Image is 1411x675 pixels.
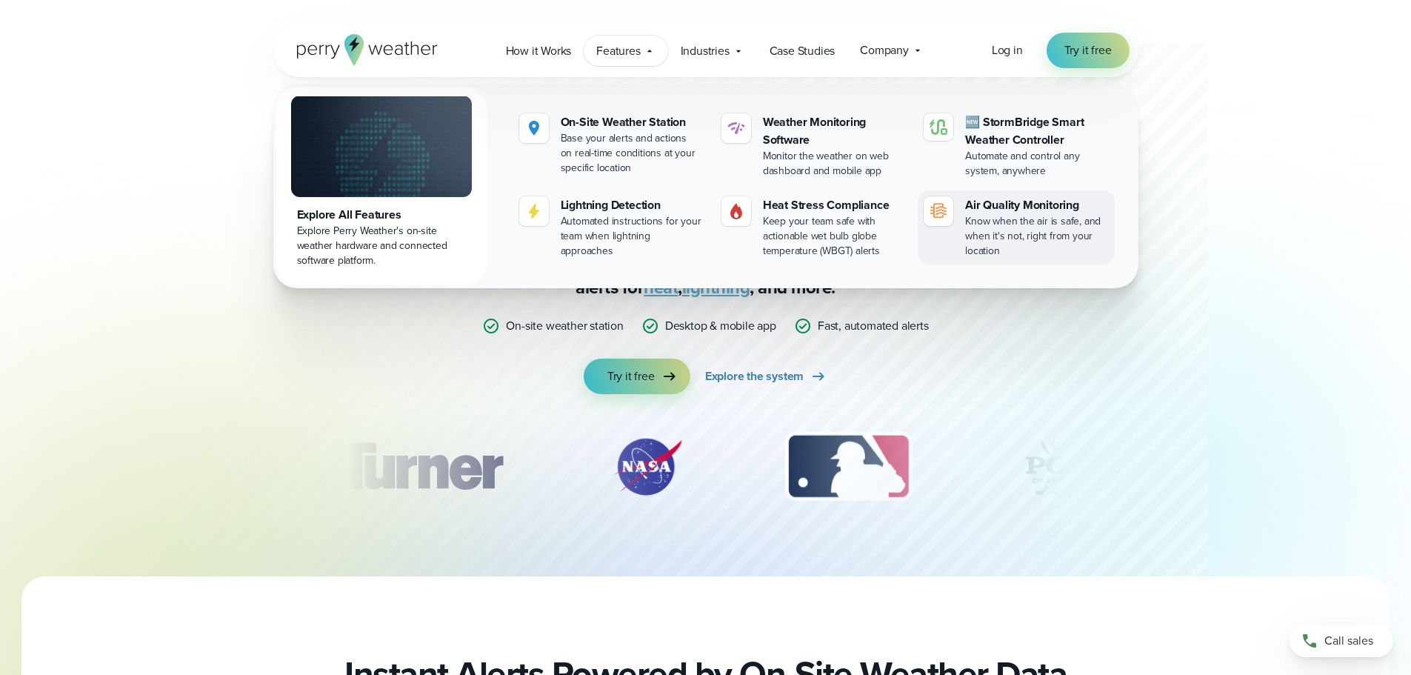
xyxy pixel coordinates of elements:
div: Base your alerts and actions on real-time conditions at your specific location [561,131,704,176]
a: perry weather heat Heat Stress Compliance Keep your team safe with actionable wet bulb globe temp... [715,190,912,265]
a: Explore All Features Explore Perry Weather's on-site weather hardware and connected software plat... [276,87,487,285]
div: 1 of 12 [313,430,524,504]
div: Know when the air is safe, and when it's not, right from your location [965,214,1108,259]
span: Try it free [607,368,655,385]
span: Company [860,41,909,59]
img: stormbridge-icon-V6.svg [930,119,947,135]
span: Try it free [1064,41,1112,59]
div: Automated instructions for your team when lightning approaches [561,214,704,259]
span: How it Works [506,42,572,60]
a: Air Quality Monitoring Know when the air is safe, and when it's not, right from your location [918,190,1114,265]
div: Automate and control any system, anywhere [965,149,1108,179]
a: Weather Monitoring Software Monitor the weather on web dashboard and mobile app [715,107,912,184]
div: Keep your team safe with actionable wet bulb globe temperature (WBGT) alerts [763,214,906,259]
img: MLB.svg [770,430,927,504]
div: Monitor the weather on web dashboard and mobile app [763,149,906,179]
div: Weather Monitoring Software [763,113,906,149]
div: Explore Perry Weather's on-site weather hardware and connected software platform. [297,224,466,268]
a: Case Studies [757,36,848,66]
span: Explore the system [705,368,804,385]
img: PGA.svg [998,430,1116,504]
div: 2 of 12 [596,430,699,504]
div: On-Site Weather Station [561,113,704,131]
div: Heat Stress Compliance [763,196,906,214]
a: 🆕 StormBridge Smart Weather Controller Automate and control any system, anywhere [918,107,1114,184]
a: Lightning Detection Automated instructions for your team when lightning approaches [513,190,710,265]
a: Log in [992,41,1023,59]
p: On-site weather station [506,317,623,335]
img: software-icon.svg [727,119,745,137]
span: Case Studies [770,42,835,60]
a: Call sales [1290,625,1393,657]
img: lightning-icon.svg [525,202,543,220]
div: 🆕 StormBridge Smart Weather Controller [965,113,1108,149]
img: Turner-Construction_1.svg [313,430,524,504]
span: Industries [681,42,730,60]
div: 4 of 12 [998,430,1116,504]
p: Desktop & mobile app [665,317,776,335]
img: NASA.svg [596,430,699,504]
p: Fast, automated alerts [818,317,929,335]
a: Explore the system [705,359,827,394]
div: Lightning Detection [561,196,704,214]
a: Try it free [1047,33,1130,68]
a: How it Works [493,36,584,66]
span: Call sales [1324,632,1373,650]
a: Try it free [584,359,690,394]
img: perry weather heat [727,202,745,220]
div: 3 of 12 [770,430,927,504]
a: perry weather location On-Site Weather Station Base your alerts and actions on real-time conditio... [513,107,710,182]
img: perry weather location [525,119,543,137]
span: Features [596,42,640,60]
p: Stop relying on weather apps you can’t trust — Perry Weather delivers certainty with , accurate f... [410,228,1002,299]
div: Explore All Features [297,206,466,224]
div: Air Quality Monitoring [965,196,1108,214]
img: aqi-icon.svg [930,202,947,220]
div: slideshow [347,430,1064,511]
